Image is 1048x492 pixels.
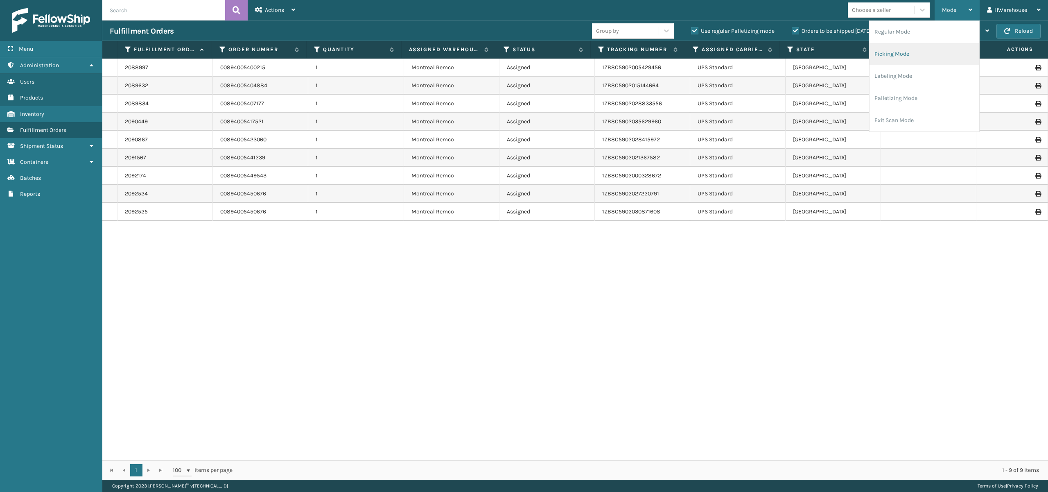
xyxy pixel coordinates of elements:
label: Fulfillment Order Id [134,46,196,53]
img: logo [12,8,90,33]
td: UPS Standard [690,113,786,131]
td: 1 [308,95,404,113]
td: UPS Standard [690,185,786,203]
td: 00894005450676 [213,185,308,203]
a: 1ZB8C5902021367582 [602,154,660,161]
td: Assigned [499,113,595,131]
td: [GEOGRAPHIC_DATA] [786,59,881,77]
span: Products [20,94,43,101]
td: Assigned [499,77,595,95]
label: Assigned Warehouse [409,46,480,53]
td: UPS Standard [690,167,786,185]
td: 00894005400215 [213,59,308,77]
button: Reload [996,24,1041,39]
td: [GEOGRAPHIC_DATA] [786,77,881,95]
td: [GEOGRAPHIC_DATA] [786,149,881,167]
a: 1 [130,464,142,476]
i: Print Label [1035,137,1040,143]
td: [GEOGRAPHIC_DATA] [786,131,881,149]
i: Print Label [1035,65,1040,70]
div: Choose a seller [852,6,891,14]
a: Privacy Policy [1007,483,1038,489]
td: Montreal Remco [404,185,499,203]
td: Assigned [499,131,595,149]
a: 2088997 [125,63,148,72]
li: Regular Mode [870,21,979,43]
a: Terms of Use [978,483,1006,489]
td: UPS Standard [690,95,786,113]
td: [GEOGRAPHIC_DATA] [786,95,881,113]
td: 1 [308,113,404,131]
td: Montreal Remco [404,113,499,131]
li: Exit Scan Mode [870,109,979,132]
td: Assigned [499,167,595,185]
td: UPS Standard [690,77,786,95]
i: Print Label [1035,173,1040,179]
i: Print Label [1035,155,1040,161]
div: Group by [596,27,619,35]
td: Assigned [499,149,595,167]
span: Containers [20,159,48,166]
label: Assigned Carrier Service [702,46,764,53]
label: Quantity [323,46,385,53]
label: State [796,46,858,53]
i: Print Label [1035,209,1040,215]
label: Tracking Number [607,46,669,53]
a: 1ZB8C5902035629960 [602,118,661,125]
label: Use regular Palletizing mode [691,27,775,34]
td: Montreal Remco [404,203,499,221]
label: Order Number [228,46,291,53]
a: 2092524 [125,190,148,198]
a: 1ZB8C5902028415972 [602,136,660,143]
li: Labeling Mode [870,65,979,87]
span: Fulfillment Orders [20,127,66,134]
td: 00894005449543 [213,167,308,185]
span: Inventory [20,111,44,118]
td: Montreal Remco [404,77,499,95]
td: 1 [308,149,404,167]
i: Print Label [1035,119,1040,125]
td: UPS Standard [690,149,786,167]
span: Batches [20,175,41,181]
li: Picking Mode [870,43,979,65]
a: 1ZB8C5902000328672 [602,172,661,179]
td: [GEOGRAPHIC_DATA] [786,185,881,203]
p: Copyright 2023 [PERSON_NAME]™ v [TECHNICAL_ID] [112,480,228,492]
td: 00894005407177 [213,95,308,113]
td: Assigned [499,59,595,77]
i: Print Label [1035,191,1040,197]
span: 100 [173,466,185,474]
a: 2090449 [125,118,148,126]
a: 1ZB8C5902030871608 [602,208,660,215]
h3: Fulfillment Orders [110,26,174,36]
td: [GEOGRAPHIC_DATA] [786,113,881,131]
a: 2092525 [125,208,148,216]
td: Montreal Remco [404,149,499,167]
li: Palletizing Mode [870,87,979,109]
a: 1ZB8C5902028833556 [602,100,662,107]
a: 2092174 [125,172,146,180]
td: Montreal Remco [404,95,499,113]
a: 2089632 [125,82,148,90]
span: Actions [972,43,1038,56]
td: Montreal Remco [404,59,499,77]
td: UPS Standard [690,203,786,221]
span: items per page [173,464,233,476]
a: 1ZB8C5902015144664 [602,82,659,89]
td: 00894005441239 [213,149,308,167]
span: Administration [20,62,59,69]
label: Orders to be shipped [DATE] [792,27,871,34]
td: 1 [308,167,404,185]
td: Montreal Remco [404,131,499,149]
span: Shipment Status [20,143,63,150]
td: 00894005417521 [213,113,308,131]
td: Montreal Remco [404,167,499,185]
label: Status [513,46,575,53]
a: 2091567 [125,154,146,162]
span: Reports [20,190,40,197]
td: 1 [308,131,404,149]
span: Menu [19,45,33,52]
a: 2089834 [125,100,149,108]
td: Assigned [499,95,595,113]
a: 2090867 [125,136,148,144]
